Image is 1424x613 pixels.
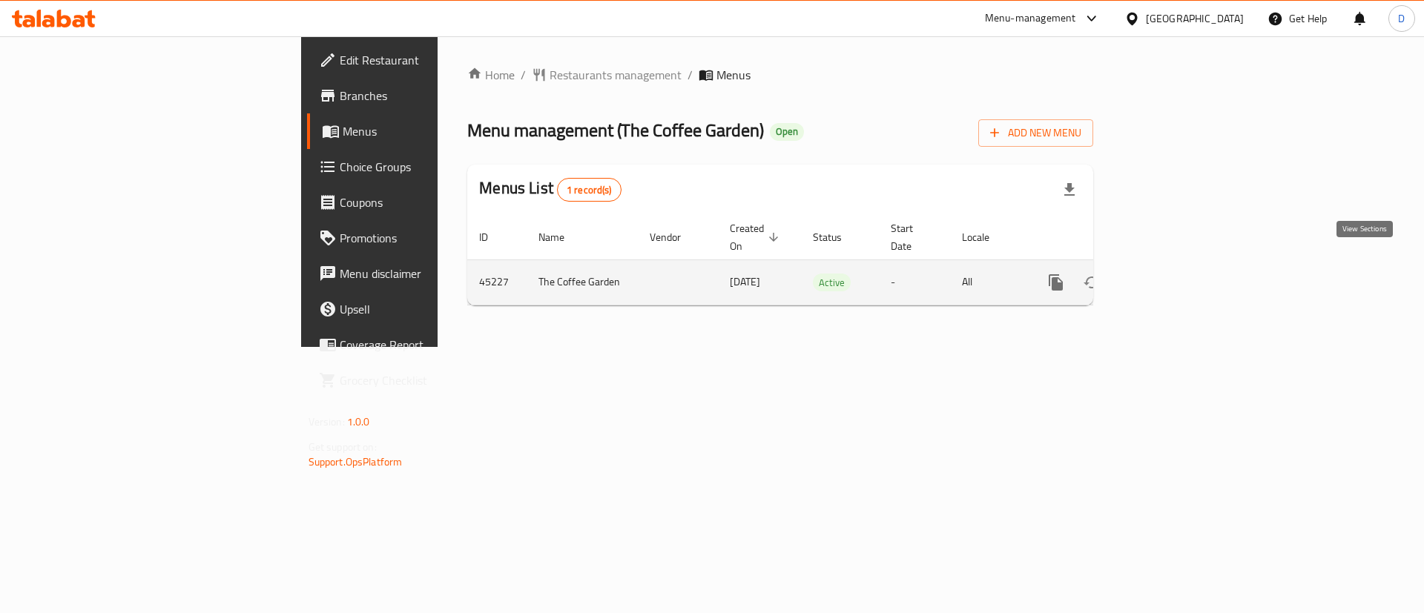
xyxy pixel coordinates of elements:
div: [GEOGRAPHIC_DATA] [1146,10,1244,27]
span: Get support on: [309,437,377,457]
div: Open [770,123,804,141]
span: Menu disclaimer [340,265,527,282]
a: Edit Restaurant [307,42,539,78]
span: Version: [309,412,345,431]
span: Edit Restaurant [340,51,527,69]
span: Add New Menu [990,124,1081,142]
div: Export file [1052,172,1087,208]
span: Menu management ( The Coffee Garden ) [467,113,764,147]
span: Start Date [891,219,932,255]
button: Add New Menu [978,119,1093,147]
a: Coupons [307,185,539,220]
span: Name [538,228,584,246]
a: Menus [307,113,539,149]
a: Branches [307,78,539,113]
a: Restaurants management [532,66,682,84]
h2: Menus List [479,177,621,202]
span: Upsell [340,300,527,318]
span: Choice Groups [340,158,527,176]
a: Promotions [307,220,539,256]
td: All [950,259,1026,305]
span: [DATE] [730,272,760,291]
a: Coverage Report [307,327,539,362]
th: Actions [1026,215,1193,260]
span: Created On [730,219,783,255]
a: Upsell [307,291,539,327]
span: Open [770,125,804,138]
button: more [1038,265,1074,300]
span: Promotions [340,229,527,247]
span: Status [813,228,861,246]
td: - [879,259,950,305]
button: Change Status [1074,265,1110,300]
a: Support.OpsPlatform [309,452,403,471]
span: Branches [340,87,527,105]
td: The Coffee Garden [527,259,638,305]
span: Restaurants management [550,66,682,84]
span: ID [479,228,507,246]
li: / [688,66,693,84]
div: Menu-management [985,10,1076,27]
span: 1 record(s) [558,183,621,197]
span: Vendor [650,228,700,246]
a: Grocery Checklist [307,362,539,398]
a: Choice Groups [307,149,539,185]
span: Menus [343,122,527,140]
nav: breadcrumb [467,66,1093,84]
div: Total records count [557,178,622,202]
a: Menu disclaimer [307,256,539,291]
span: 1.0.0 [347,412,370,431]
span: D [1398,10,1405,27]
span: Locale [962,228,1009,246]
span: Active [813,274,851,291]
span: Coverage Report [340,336,527,354]
span: Coupons [340,193,527,211]
span: Grocery Checklist [340,371,527,389]
span: Menus [716,66,751,84]
table: enhanced table [467,215,1193,305]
